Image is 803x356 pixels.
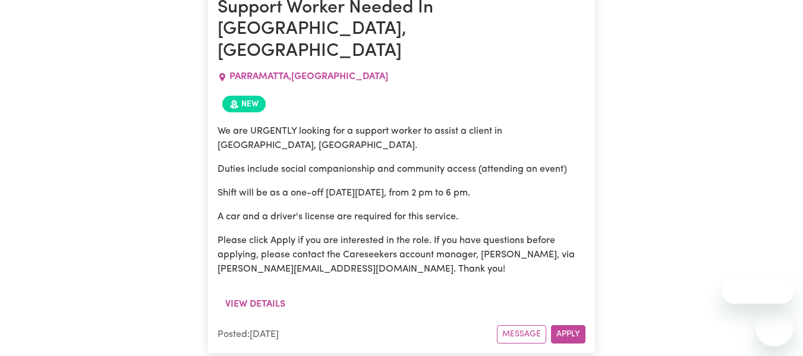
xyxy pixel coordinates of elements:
[229,72,388,81] span: PARRAMATTA , [GEOGRAPHIC_DATA]
[218,210,586,224] p: A car and a driver's license are required for this service.
[218,293,293,316] button: View details
[755,308,793,346] iframe: Button to launch messaging window
[218,327,497,342] div: Posted: [DATE]
[218,234,586,276] p: Please click Apply if you are interested in the role. If you have questions before applying, plea...
[722,278,793,304] iframe: Message from company
[218,162,586,177] p: Duties include social companionship and community access (attending an event)
[218,124,586,153] p: We are URGENTLY looking for a support worker to assist a client in [GEOGRAPHIC_DATA], [GEOGRAPHIC...
[222,96,266,112] span: Job posted within the last 30 days
[218,186,586,200] p: Shift will be as a one-off [DATE][DATE], from 2 pm to 6 pm.
[497,325,546,344] button: Message
[551,325,585,344] button: Apply for this job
